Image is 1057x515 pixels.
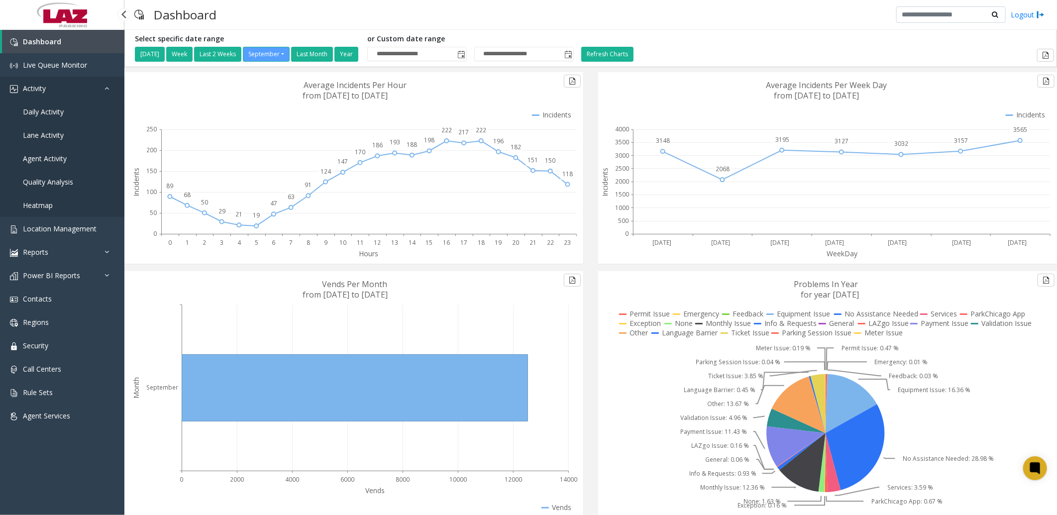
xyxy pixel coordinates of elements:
[407,140,417,149] text: 188
[449,475,467,484] text: 10000
[289,238,293,247] text: 7
[675,318,693,328] text: None
[545,156,555,165] text: 150
[23,84,46,93] span: Activity
[1038,75,1055,88] button: Export to pdf
[391,238,398,247] text: 13
[322,279,388,290] text: Vends Per Month
[272,238,275,247] text: 6
[756,344,811,352] text: Meter Issue: 0.19 %
[23,317,49,327] span: Regions
[339,238,346,247] text: 10
[615,191,629,199] text: 1500
[23,154,67,163] span: Agent Activity
[168,238,172,247] text: 0
[656,136,670,145] text: 3148
[700,483,765,492] text: Monthly Issue: 12.36 %
[320,167,331,176] text: 124
[562,47,573,61] span: Toggle popup
[337,157,348,166] text: 147
[10,412,18,420] img: 'icon'
[441,126,452,134] text: 222
[365,486,385,495] text: Vends
[184,191,191,199] text: 68
[146,188,157,196] text: 100
[615,177,629,186] text: 2000
[303,289,388,300] text: from [DATE] to [DATE]
[23,201,53,210] span: Heatmap
[134,2,144,27] img: pageIcon
[542,110,571,119] text: Incidents
[903,454,994,463] text: No Assistance Needed: 28.98 %
[146,167,157,175] text: 150
[495,238,502,247] text: 19
[307,238,310,247] text: 8
[455,47,466,61] span: Toggle popup
[887,483,933,492] text: Services: 3.59 %
[1014,125,1028,134] text: 3565
[10,296,18,304] img: 'icon'
[10,319,18,327] img: 'icon'
[270,199,277,207] text: 47
[220,238,223,247] text: 3
[255,238,258,247] text: 5
[166,182,173,190] text: 89
[324,238,327,247] text: 9
[180,475,184,484] text: 0
[842,344,899,352] text: Permit Issue: 0.47 %
[1016,110,1045,119] text: Incidents
[149,2,221,27] h3: Dashboard
[2,30,124,53] a: Dashboard
[304,80,407,91] text: Average Incidents Per Hour
[10,366,18,374] img: 'icon'
[23,107,64,116] span: Daily Activity
[1037,9,1045,20] img: logout
[952,238,971,247] text: [DATE]
[131,377,141,399] text: Month
[459,128,469,136] text: 217
[615,125,629,133] text: 4000
[396,475,410,484] text: 8000
[505,475,522,484] text: 12000
[618,216,629,225] text: 500
[201,198,208,206] text: 50
[243,47,290,62] button: September
[23,294,52,304] span: Contacts
[770,238,789,247] text: [DATE]
[476,126,486,134] text: 222
[868,318,909,328] text: LAZgo Issue
[1008,238,1027,247] text: [DATE]
[334,47,358,62] button: Year
[875,358,928,366] text: Emergency: 0.01 %
[871,497,943,506] text: ParkChicago App: 0.67 %
[889,372,939,380] text: Feedback: 0.03 %
[829,318,854,328] text: General
[898,386,970,394] text: Equipment Issue: 16.36 %
[166,47,193,62] button: Week
[10,272,18,280] img: 'icon'
[774,90,859,101] text: from [DATE] to [DATE]
[23,341,48,350] span: Security
[10,85,18,93] img: 'icon'
[705,455,749,464] text: General: 0.06 %
[716,165,730,173] text: 2068
[581,47,634,62] button: Refresh Charts
[355,148,365,156] text: 170
[10,38,18,46] img: 'icon'
[10,342,18,350] img: 'icon'
[10,389,18,397] img: 'icon'
[707,400,749,408] text: Other: 13.67 %
[547,238,554,247] text: 22
[235,210,242,218] text: 21
[372,141,383,149] text: 186
[794,279,858,290] text: Problems In Year
[443,238,450,247] text: 16
[931,309,957,318] text: Services
[23,130,64,140] span: Lane Activity
[146,146,157,154] text: 200
[23,271,80,280] span: Power BI Reports
[409,238,416,247] text: 14
[493,137,504,145] text: 196
[291,47,333,62] button: Last Month
[253,211,260,219] text: 19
